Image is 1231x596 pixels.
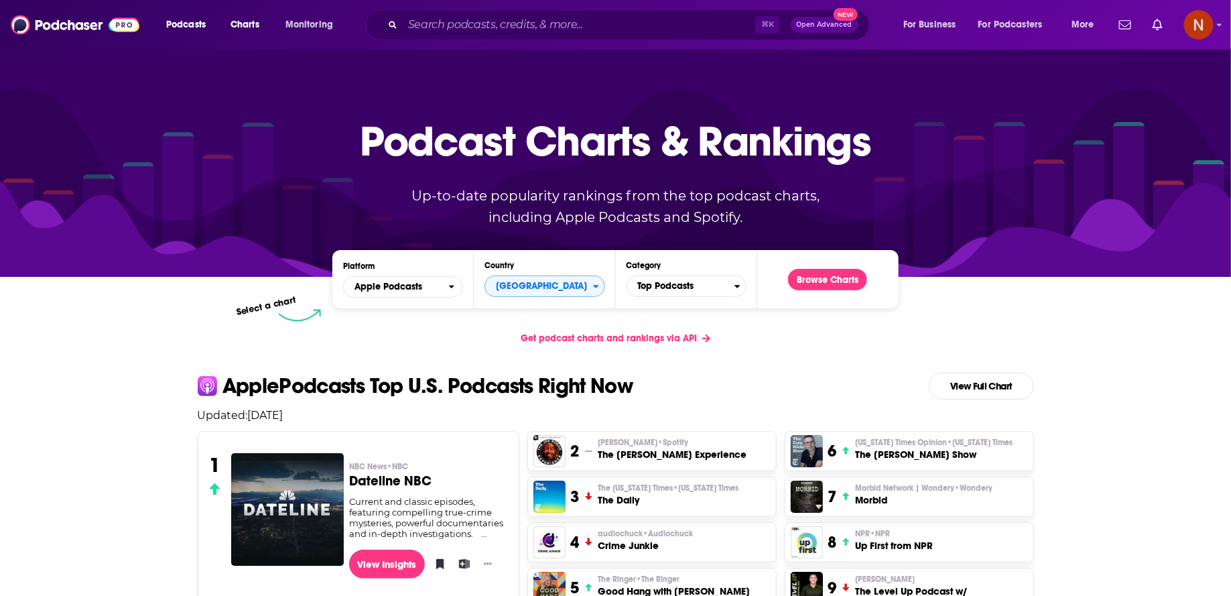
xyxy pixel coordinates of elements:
span: For Podcasters [978,15,1043,34]
a: Charts [222,14,267,36]
h3: The [PERSON_NAME] Experience [598,448,747,461]
p: audiochuck • Audiochuck [598,528,693,539]
span: The [US_STATE] Times [598,483,738,493]
a: Show notifications dropdown [1147,13,1168,36]
p: Select a chart [236,294,298,318]
span: More [1072,15,1094,34]
button: Add to List [454,554,468,574]
a: Browse Charts [788,269,867,290]
button: Countries [484,276,604,297]
span: Charts [231,15,259,34]
img: Up First from NPR [791,526,823,558]
img: apple Icon [198,376,217,396]
button: open menu [157,14,223,36]
h3: The Daily [598,493,738,507]
p: The New York Times • New York Times [598,483,738,493]
button: open menu [970,14,1062,36]
p: Morbid Network | Wondery • Wondery [855,483,992,493]
a: Get podcast charts and rankings via API [510,322,721,355]
p: NBC News • NBC [349,461,508,472]
span: New [834,8,858,21]
p: New York Times Opinion • New York Times [855,437,1013,448]
a: The [US_STATE] Times•[US_STATE] TimesThe Daily [598,483,738,507]
img: The Joe Rogan Experience [533,435,566,467]
a: audiochuck•AudiochuckCrime Junkie [598,528,693,552]
a: NPR•NPRUp First from NPR [855,528,933,552]
span: • Audiochuck [643,529,693,538]
button: Show More Button [478,557,497,571]
h3: 2 [571,441,580,461]
a: [PERSON_NAME]•SpotifyThe [PERSON_NAME] Experience [598,437,747,461]
button: Show profile menu [1184,10,1214,40]
a: [US_STATE] Times Opinion•[US_STATE] TimesThe [PERSON_NAME] Show [855,437,1013,461]
span: Logged in as AdelNBM [1184,10,1214,40]
span: • Wondery [954,483,992,493]
a: View Insights [349,550,425,579]
img: User Profile [1184,10,1214,40]
h3: 1 [209,453,220,477]
div: Current and classic episodes, featuring compelling true-crime mysteries, powerful documentaries a... [349,496,508,539]
button: open menu [343,276,463,298]
p: Updated: [DATE] [187,409,1045,422]
span: ⌘ K [755,16,780,34]
p: Up-to-date popularity rankings from the top podcast charts, including Apple Podcasts and Spotify. [385,185,846,228]
span: [PERSON_NAME] [598,437,688,448]
span: • NBC [387,462,408,471]
h3: 7 [828,487,837,507]
h3: 8 [828,532,837,552]
span: • Spotify [657,438,688,447]
p: Podcast Charts & Rankings [360,97,871,184]
span: Monitoring [285,15,333,34]
span: [GEOGRAPHIC_DATA] [485,275,592,298]
span: [PERSON_NAME] [855,574,915,585]
p: Apple Podcasts Top U.S. Podcasts Right Now [222,375,633,397]
h3: The [PERSON_NAME] Show [855,448,1013,461]
img: select arrow [279,309,321,322]
button: Bookmark Podcast [430,554,444,574]
h3: 3 [571,487,580,507]
span: Open Advanced [797,21,852,28]
img: The Ezra Klein Show [791,435,823,467]
img: The Daily [533,481,566,513]
img: Podchaser - Follow, Share and Rate Podcasts [11,12,139,38]
span: [US_STATE] Times Opinion [855,437,1013,448]
span: • NPR [870,529,890,538]
p: Paul Alex Espinoza [855,574,1027,585]
button: Categories [627,276,747,297]
div: Search podcasts, credits, & more... [379,9,883,40]
button: Open AdvancedNew [791,17,858,33]
h3: Morbid [855,493,992,507]
span: Apple Podcasts [354,282,422,292]
p: The Ringer • The Ringer [598,574,750,585]
p: NPR • NPR [855,528,933,539]
p: Joe Rogan • Spotify [598,437,747,448]
span: • The Ringer [636,575,679,584]
button: open menu [1062,14,1111,36]
span: For Business [903,15,956,34]
span: NBC News [349,461,408,472]
img: Dateline NBC [231,453,344,566]
h3: Crime Junkie [598,539,693,552]
a: NBC News•NBCDateline NBC [349,461,508,496]
img: Morbid [791,481,823,513]
a: View Full Chart [929,373,1034,400]
span: Podcasts [166,15,206,34]
img: Crime Junkie [533,526,566,558]
span: • [US_STATE] Times [947,438,1013,447]
span: • [US_STATE] Times [673,483,738,493]
span: Top Podcasts [627,275,734,298]
span: audiochuck [598,528,693,539]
